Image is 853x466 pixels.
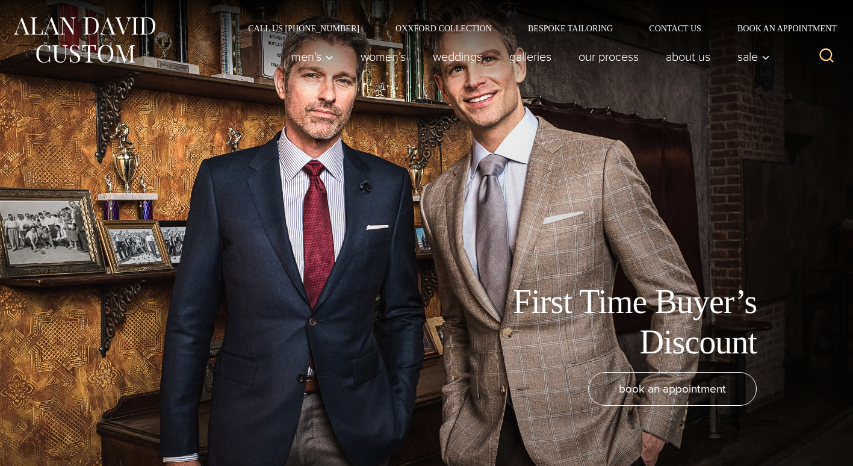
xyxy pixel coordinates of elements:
a: Oxxford Collection [377,24,510,33]
button: View Search Form [812,42,841,71]
a: Call Us [PHONE_NUMBER] [230,24,377,33]
a: About Us [653,45,724,69]
a: Contact Us [631,24,719,33]
nav: Primary Navigation [278,45,777,69]
img: Alan David Custom [12,13,157,67]
nav: Secondary Navigation [230,24,841,33]
a: weddings [420,45,496,69]
a: book an appointment [588,372,757,406]
a: Bespoke Tailoring [510,24,631,33]
a: Women’s [347,45,420,69]
span: Men’s [291,51,333,63]
span: book an appointment [619,380,726,397]
span: Sale [737,51,770,63]
a: Galleries [496,45,565,69]
h1: First Time Buyer’s Discount [486,282,757,362]
a: Book an Appointment [719,24,841,33]
a: Our Process [565,45,653,69]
